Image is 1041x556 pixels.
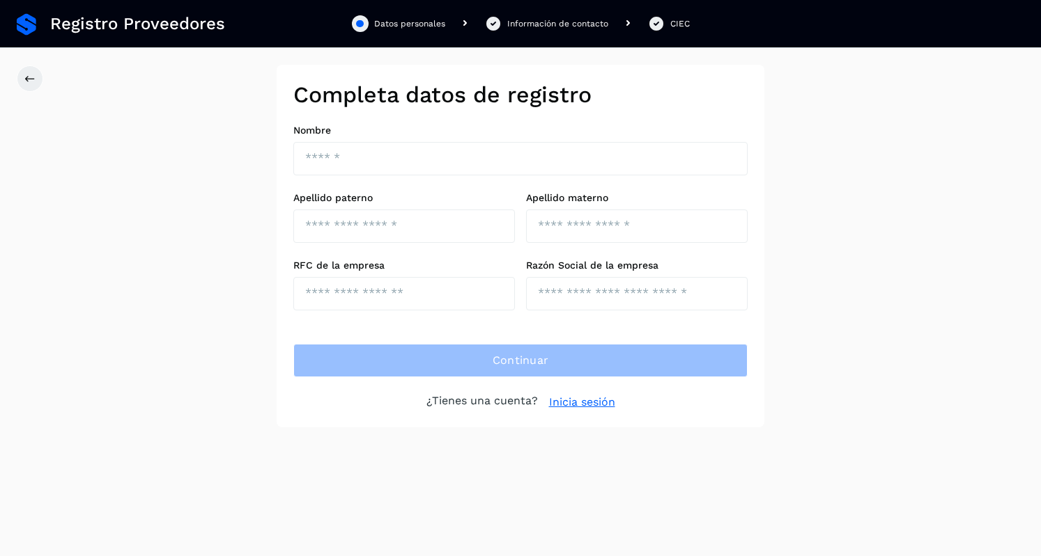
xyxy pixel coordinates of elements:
label: RFC de la empresa [293,260,515,271]
span: Registro Proveedores [50,14,225,34]
div: Información de contacto [507,17,608,30]
label: Apellido materno [526,192,748,204]
div: Datos personales [374,17,445,30]
p: ¿Tienes una cuenta? [426,394,538,411]
label: Apellido paterno [293,192,515,204]
span: Continuar [493,353,549,368]
label: Razón Social de la empresa [526,260,748,271]
button: Continuar [293,344,748,377]
label: Nombre [293,125,748,136]
h2: Completa datos de registro [293,81,748,108]
div: CIEC [670,17,690,30]
a: Inicia sesión [549,394,615,411]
